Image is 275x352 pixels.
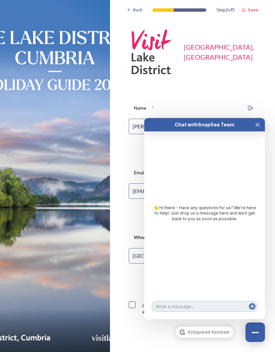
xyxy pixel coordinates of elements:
[250,118,265,131] button: Close Chat
[151,205,258,222] div: 👋 Hi there - Have any questions for us? We’re here to help! Just drop us a message here and we’ll...
[248,7,258,13] strong: Save
[133,7,143,13] span: Back
[127,27,177,77] img: Square-VLD-Logo-Pink-Grey.png
[129,183,256,199] input: Email
[184,42,258,62] div: [GEOGRAPHIC_DATA], [GEOGRAPHIC_DATA]
[129,230,178,245] div: Where do you live?
[129,101,151,115] div: Name
[245,322,265,342] button: Close Chat
[129,119,256,134] input: Name
[176,327,233,338] a: GoSquared Assistant
[156,121,253,128] div: Chat with SnapSea Team
[142,303,256,315] div: Check this box to receive occasional emails about promotions and important updates from Visit [GE...
[129,165,151,180] div: Email
[216,7,235,13] span: Step 2 of 5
